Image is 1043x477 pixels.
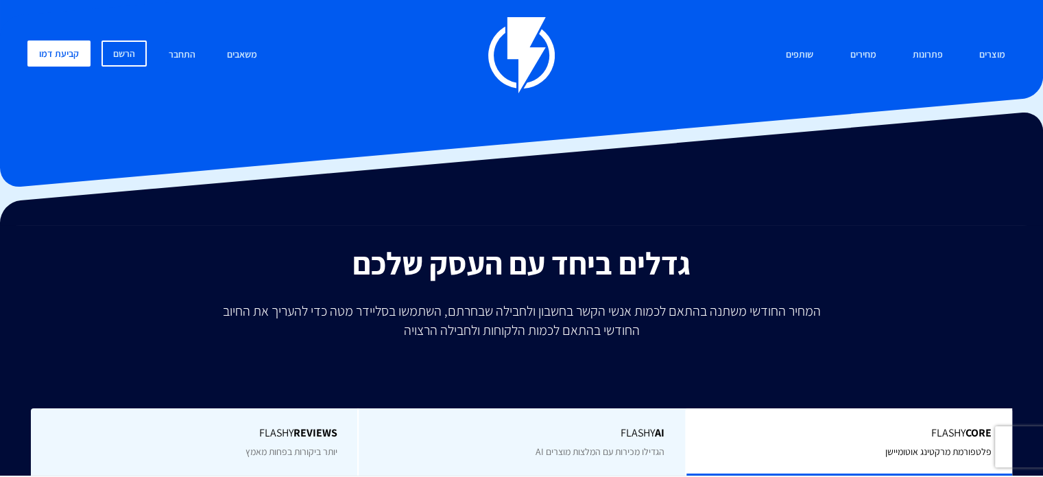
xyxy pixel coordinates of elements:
span: Flashy [707,426,992,441]
b: Core [966,426,992,440]
b: AI [655,426,664,440]
span: הגדילו מכירות עם המלצות מוצרים AI [536,445,664,458]
a: פתרונות [902,40,953,70]
a: הרשם [101,40,147,67]
span: פלטפורמת מרקטינג אוטומיישן [885,445,992,458]
a: קביעת דמו [27,40,91,67]
a: מוצרים [969,40,1016,70]
span: Flashy [379,426,664,441]
a: התחבר [158,40,206,70]
span: Flashy [51,426,337,441]
a: שותפים [776,40,824,70]
a: מחירים [839,40,886,70]
a: משאבים [217,40,267,70]
span: יותר ביקורות בפחות מאמץ [245,445,337,458]
p: המחיר החודשי משתנה בהתאם לכמות אנשי הקשר בחשבון ולחבילה שבחרתם, השתמשו בסליידר מטה כדי להעריך את ... [213,301,830,340]
h2: גדלים ביחד עם העסק שלכם [10,246,1033,280]
b: REVIEWS [293,426,337,440]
